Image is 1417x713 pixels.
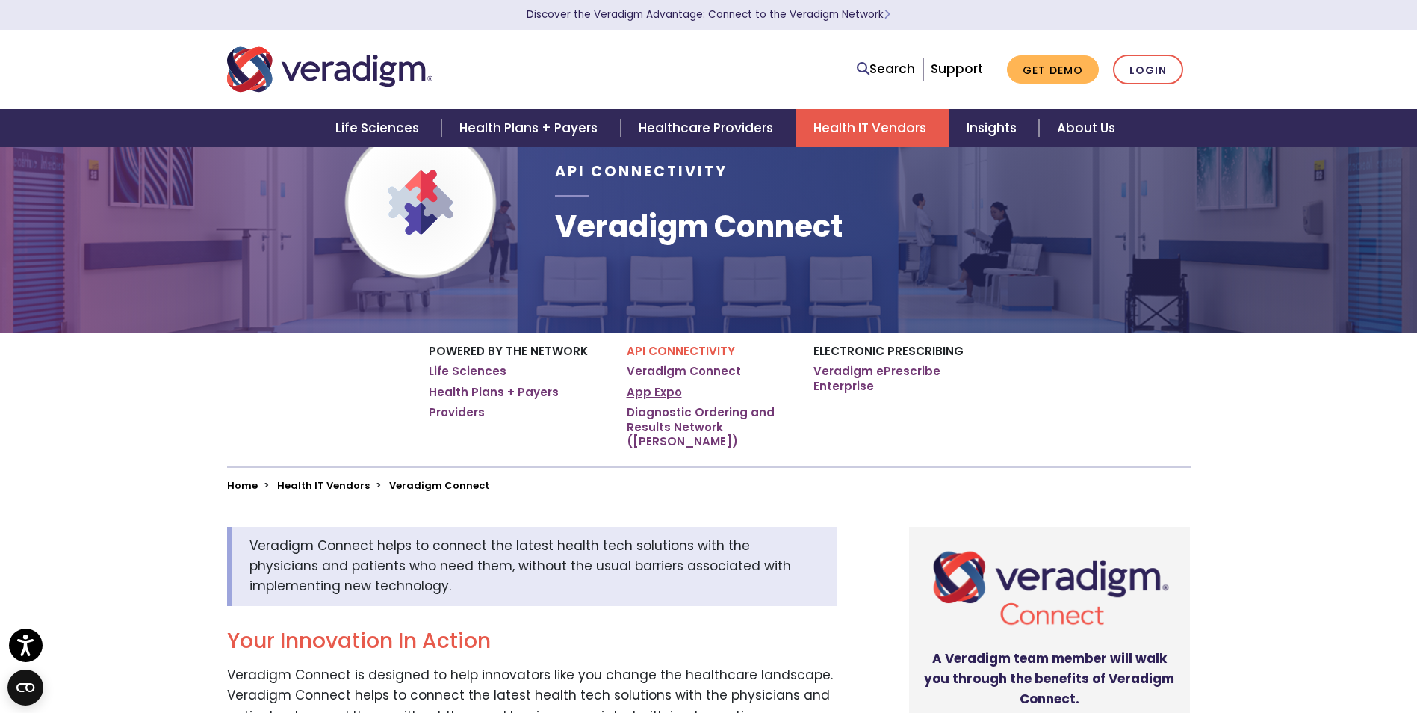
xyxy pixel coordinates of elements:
[949,109,1039,147] a: Insights
[1039,109,1133,147] a: About Us
[227,45,432,94] img: Veradigm logo
[924,649,1174,708] strong: A Veradigm team member will walk you through the benefits of Veradigm Connect.
[555,161,728,182] span: API Connectivity
[931,60,983,78] a: Support
[429,405,485,420] a: Providers
[277,478,370,493] a: Health IT Vendors
[1113,55,1183,85] a: Login
[813,364,989,393] a: Veradigm ePrescribe Enterprise
[555,209,843,244] h1: Veradigm Connect
[627,405,791,449] a: Diagnostic Ordering and Results Network ([PERSON_NAME])
[1007,55,1099,84] a: Get Demo
[627,385,682,400] a: App Expo
[227,629,837,654] h2: Your Innovation In Action
[7,670,43,706] button: Open CMP widget
[796,109,949,147] a: Health IT Vendors
[884,7,890,22] span: Learn More
[249,537,791,595] span: Veradigm Connect helps to connect the latest health tech solutions with the physicians and patien...
[227,478,258,493] a: Home
[429,385,559,400] a: Health Plans + Payers
[857,59,915,79] a: Search
[627,364,741,379] a: Veradigm Connect
[921,539,1179,637] img: Veradigm Connect
[441,109,620,147] a: Health Plans + Payers
[429,364,506,379] a: Life Sciences
[317,109,441,147] a: Life Sciences
[621,109,796,147] a: Healthcare Providers
[527,7,890,22] a: Discover the Veradigm Advantage: Connect to the Veradigm NetworkLearn More
[1130,605,1399,695] iframe: Drift Chat Widget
